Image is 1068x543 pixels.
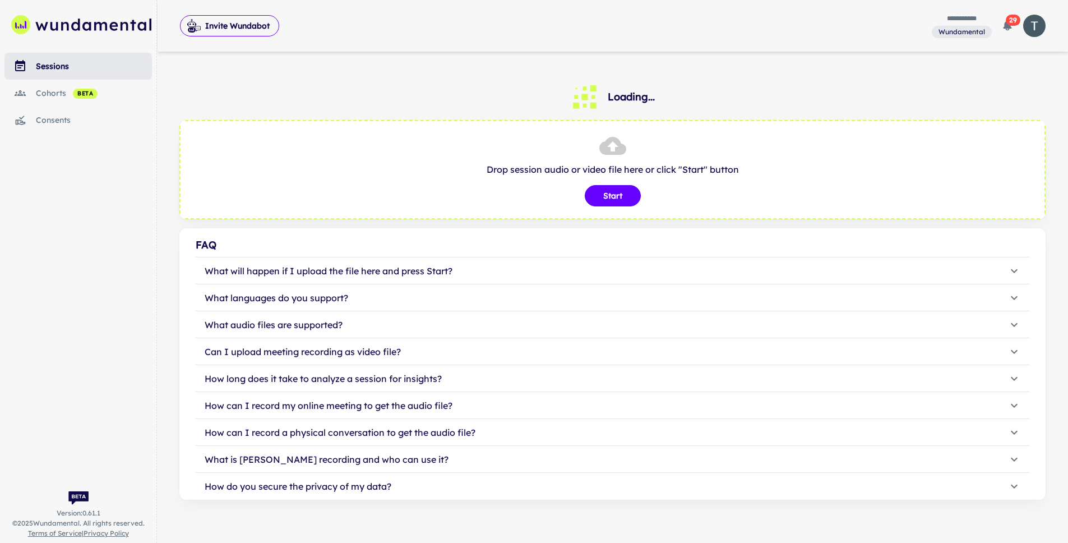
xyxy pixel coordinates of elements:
[28,529,82,537] a: Terms of Service
[4,53,152,80] a: sessions
[28,528,129,539] span: |
[84,529,129,537] a: Privacy Policy
[196,284,1030,311] button: What languages do you support?
[196,311,1030,338] button: What audio files are supported?
[205,291,348,305] p: What languages do you support?
[4,107,152,134] a: consents
[196,365,1030,392] button: How long does it take to analyze a session for insights?
[585,185,641,206] button: Start
[73,89,98,98] span: beta
[57,508,100,518] span: Version: 0.61.1
[196,257,1030,284] button: What will happen if I upload the file here and press Start?
[934,27,990,37] span: Wundamental
[205,345,401,358] p: Can I upload meeting recording as video file?
[608,89,655,105] h6: Loading...
[36,114,152,126] div: consents
[1023,15,1046,37] img: photoURL
[36,60,152,72] div: sessions
[205,453,449,466] p: What is [PERSON_NAME] recording and who can use it?
[932,25,992,39] span: You are a member of this workspace. Contact your workspace owner for assistance.
[205,264,452,278] p: What will happen if I upload the file here and press Start?
[196,237,1030,253] div: FAQ
[196,419,1030,446] button: How can I record a physical conversation to get the audio file?
[196,446,1030,473] button: What is [PERSON_NAME] recording and who can use it?
[192,163,1033,176] p: Drop session audio or video file here or click "Start" button
[205,426,475,439] p: How can I record a physical conversation to get the audio file?
[196,473,1030,500] button: How do you secure the privacy of my data?
[996,15,1019,37] button: 29
[196,392,1030,419] button: How can I record my online meeting to get the audio file?
[12,518,145,528] span: © 2025 Wundamental. All rights reserved.
[205,372,442,385] p: How long does it take to analyze a session for insights?
[1006,15,1020,26] span: 29
[205,480,391,493] p: How do you secure the privacy of my data?
[205,318,343,332] p: What audio files are supported?
[180,15,279,36] button: Invite Wundabot
[196,338,1030,365] button: Can I upload meeting recording as video file?
[205,399,452,412] p: How can I record my online meeting to get the audio file?
[4,80,152,107] a: cohorts beta
[36,87,152,99] div: cohorts
[180,15,279,37] span: Invite Wundabot to record a meeting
